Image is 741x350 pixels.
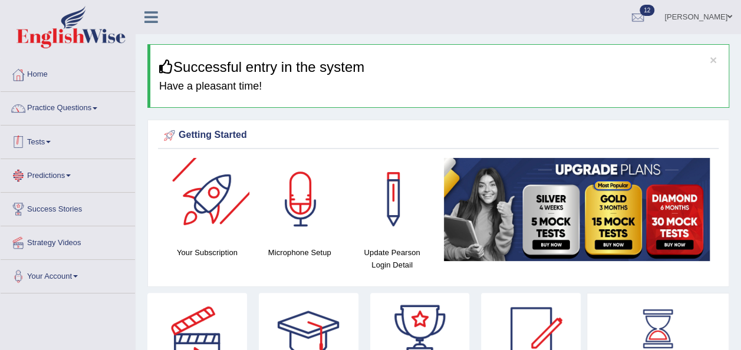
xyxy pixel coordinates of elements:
button: × [710,54,717,66]
h4: Have a pleasant time! [159,81,720,93]
h3: Successful entry in the system [159,60,720,75]
a: Practice Questions [1,92,135,121]
h4: Your Subscription [167,246,248,259]
a: Success Stories [1,193,135,222]
img: small5.jpg [444,158,710,260]
a: Your Account [1,260,135,289]
a: Tests [1,126,135,155]
h4: Microphone Setup [259,246,340,259]
div: Getting Started [161,127,716,144]
h4: Update Pearson Login Detail [352,246,433,271]
a: Home [1,58,135,88]
a: Strategy Videos [1,226,135,256]
span: 12 [640,5,654,16]
a: Predictions [1,159,135,189]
